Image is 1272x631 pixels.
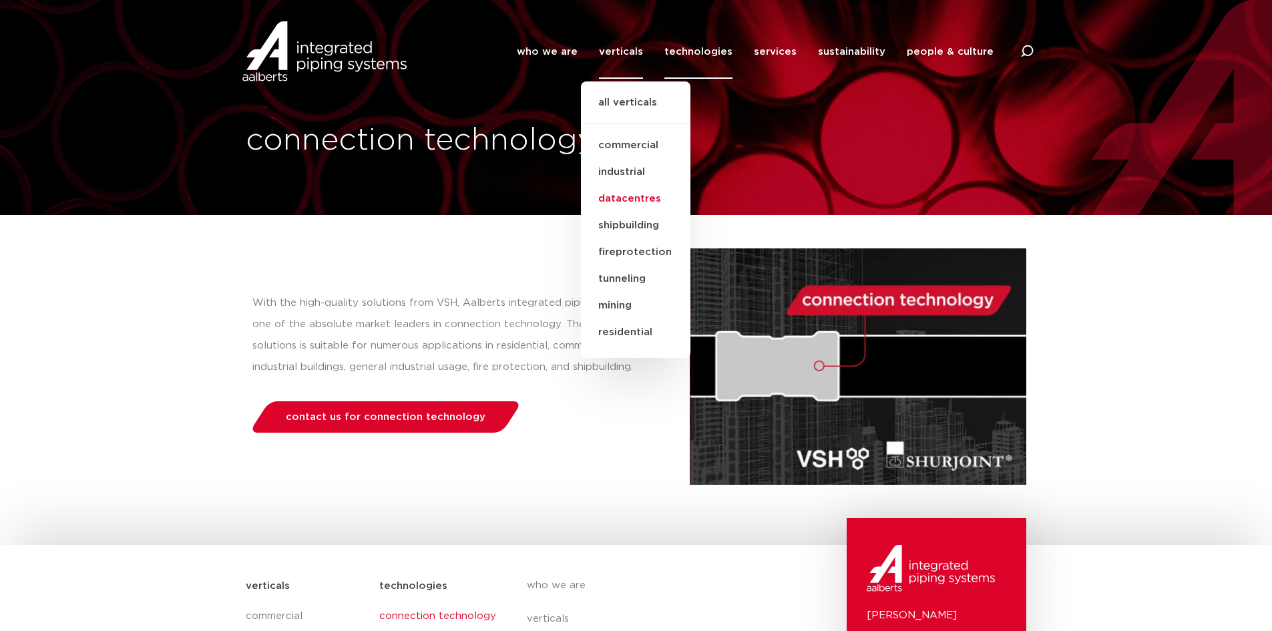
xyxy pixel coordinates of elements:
a: mining [581,292,690,319]
a: services [754,25,797,79]
span: contact us for connection technology [286,412,485,422]
h5: verticals [246,576,290,597]
a: shipbuilding [581,212,690,239]
a: industrial [581,159,690,186]
a: verticals [599,25,643,79]
a: tunneling [581,266,690,292]
a: contact us for connection technology [248,401,522,433]
a: people & culture [907,25,994,79]
a: commercial [581,132,690,159]
a: who we are [527,569,771,602]
nav: Menu [517,25,994,79]
a: all verticals [581,95,690,124]
h1: connection technology [246,120,630,162]
a: technologies [664,25,732,79]
a: sustainability [818,25,885,79]
a: datacentres [581,186,690,212]
h5: technologies [379,576,447,597]
a: who we are [517,25,578,79]
a: fireprotection [581,239,690,266]
p: With the high-quality solutions from VSH, Aalberts integrated piping systems is one of the absolu... [252,292,663,378]
ul: verticals [581,81,690,358]
a: residential [581,319,690,346]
